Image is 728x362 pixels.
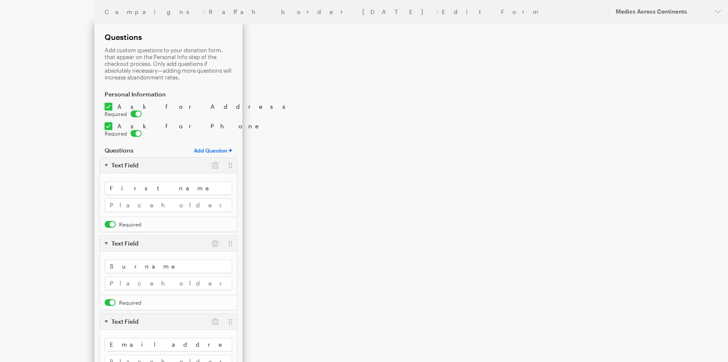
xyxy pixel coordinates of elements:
[105,277,232,290] input: Placeholder
[105,198,232,212] input: Placeholder
[105,47,232,81] p: Add custom questions to your donation form. that appear on the Personal Info step of the checkout...
[105,240,139,247] button: Text Field
[209,8,432,15] a: Raffah border [DATE]
[105,32,232,42] h2: Questions
[105,260,232,273] input: Field label
[616,8,708,15] div: Medics Across Continents
[105,122,266,130] div: %>
[105,318,139,325] button: Text Field
[105,162,139,169] button: Text Field
[105,8,199,15] a: Campaigns
[105,338,232,351] input: Field label
[105,181,232,195] input: Field label
[105,91,232,98] label: Personal Information
[609,3,728,20] button: Medics Across Continents
[105,147,184,154] label: Questions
